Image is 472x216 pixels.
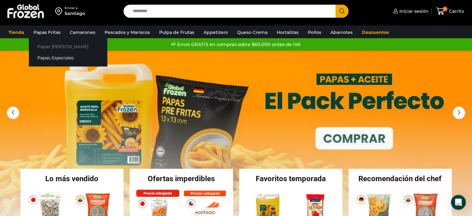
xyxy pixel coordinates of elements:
a: Tienda [5,26,27,38]
a: Pollos [305,26,324,38]
div: Santiago [65,10,85,16]
a: Iniciar sesión [392,5,429,17]
div: Enviar a [65,6,85,10]
div: Previous slide [7,107,19,119]
a: Pulpa de Frutas [156,26,197,38]
h2: Recomendación del chef [348,175,452,182]
h2: Ofertas imperdibles [130,175,233,182]
a: Abarrotes [327,26,356,38]
a: Camarones [67,26,98,38]
img: address-field-icon.svg [55,6,65,16]
h2: Lo más vendido [20,175,124,182]
button: Search button [335,5,348,18]
div: Next slide [453,107,465,119]
a: Hortalizas [274,26,302,38]
a: Papas Fritas [30,26,64,38]
a: Papas Especiales [29,52,107,64]
a: Papas [PERSON_NAME] [29,41,107,52]
a: Appetizers [200,26,231,38]
a: Pescados y Mariscos [101,26,153,38]
span: Iniciar sesión [398,8,429,14]
span: Carrito [447,8,464,14]
a: Descuentos [359,26,392,38]
a: Queso Crema [234,26,271,38]
h2: Favoritos temporada [239,175,343,182]
span: 0 [443,7,447,11]
a: 0 Carrito [435,4,466,19]
div: Open Intercom Messenger [451,195,466,210]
